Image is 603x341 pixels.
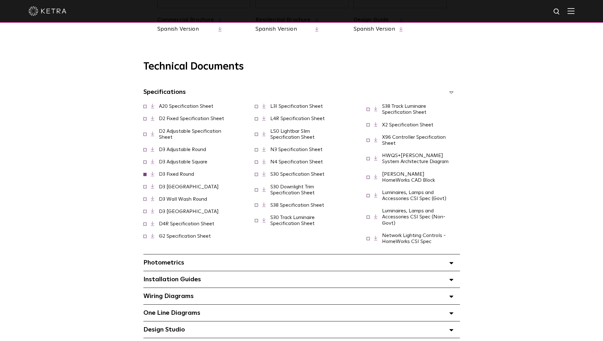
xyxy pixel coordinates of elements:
[143,326,185,333] span: Design Studio
[28,6,66,16] img: ketra-logo-2019-white
[270,147,323,152] a: N3 Specification Sheet
[159,129,221,140] a: D2 Adjustable Specification Sheet
[270,159,323,164] a: N4 Specification Sheet
[270,184,315,195] a: S30 Downlight Trim Specification Sheet
[159,209,219,214] a: D3 [GEOGRAPHIC_DATA]
[159,147,206,152] a: D3 Adjustable Round
[382,122,433,127] a: X2 Specification Sheet
[382,190,446,201] a: Luminaires, Lamps and Accessories CSI Spec (Govt)
[159,234,211,239] a: G2 Specification Sheet
[143,259,184,266] span: Photometrics
[143,276,201,283] span: Installation Guides
[270,116,325,121] a: L4R Specification Sheet
[159,116,224,121] a: D2 Fixed Specification Sheet
[159,104,213,109] a: A20 Specification Sheet
[382,172,435,183] a: [PERSON_NAME] HomeWorks CAD Block
[382,153,449,164] a: HWQS+[PERSON_NAME] System Architecture Diagram
[568,8,575,14] img: Hamburger%20Nav.svg
[143,89,186,95] span: Specifications
[143,310,200,316] span: One Line Diagrams
[270,129,315,140] a: LS0 Lightbar Slim Specification Sheet
[143,61,460,73] h3: Technical Documents
[159,221,214,226] a: D4R Specification Sheet
[157,25,214,33] a: Spanish Version
[159,159,207,164] a: D3 Adjustable Square
[382,104,426,115] a: S38 Track Luminaire Specification Sheet
[255,25,311,33] a: Spanish Version
[270,203,324,208] a: S38 Specification Sheet
[159,197,207,202] a: D3 Wall Wash Round
[270,172,324,177] a: S30 Specification Sheet
[382,233,446,244] a: Network Lighting Controls - HomeWorks CSI Spec
[354,25,395,33] a: Spanish Version
[382,208,445,225] a: Luminaires, Lamps and Accessories CSI Spec (Non-Govt)
[270,104,323,109] a: L3I Specification Sheet
[159,172,194,177] a: D3 Fixed Round
[143,293,194,299] span: Wiring Diagrams
[270,215,315,226] a: S30 Track Luminaire Specification Sheet
[382,135,446,146] a: X96 Controller Specification Sheet
[553,8,561,16] img: search icon
[159,184,219,189] a: D3 [GEOGRAPHIC_DATA]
